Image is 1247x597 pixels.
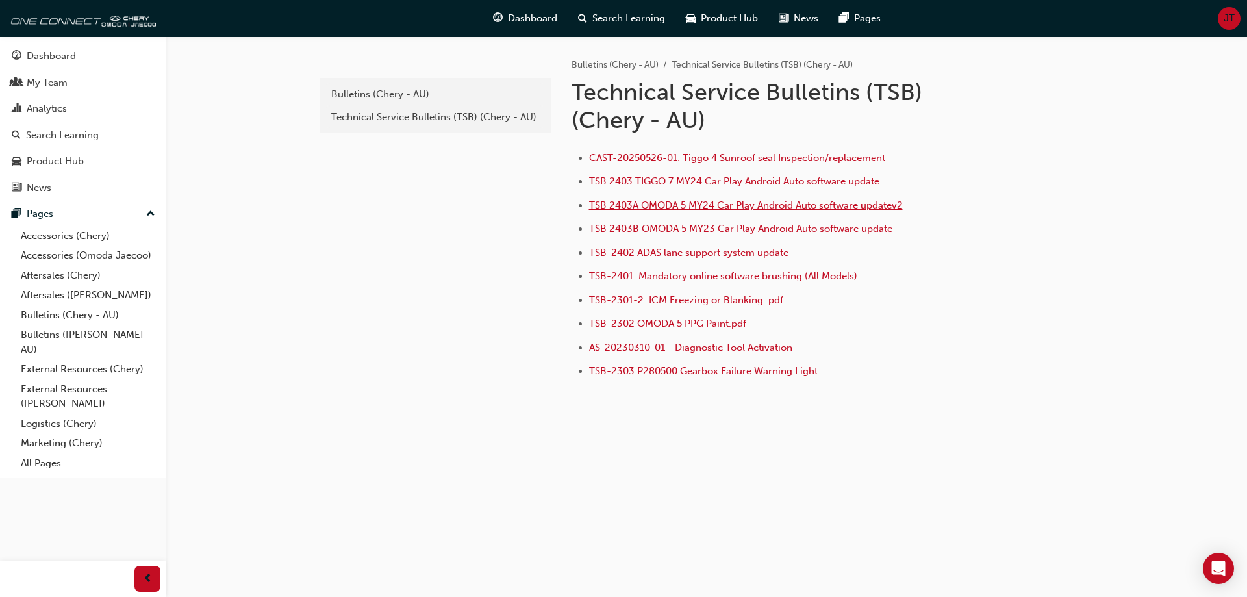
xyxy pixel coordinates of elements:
a: car-iconProduct Hub [675,5,768,32]
a: TSB 2403A OMODA 5 MY24 Car Play Android Auto software updatev2 [589,199,903,211]
a: Aftersales ([PERSON_NAME]) [16,285,160,305]
span: pages-icon [12,209,21,220]
div: Search Learning [26,128,99,143]
a: Technical Service Bulletins (TSB) (Chery - AU) [325,106,546,129]
div: Open Intercom Messenger [1203,553,1234,584]
button: DashboardMy TeamAnalyticsSearch LearningProduct HubNews [5,42,160,202]
span: car-icon [686,10,696,27]
a: pages-iconPages [829,5,891,32]
span: search-icon [578,10,587,27]
a: news-iconNews [768,5,829,32]
a: Bulletins (Chery - AU) [16,305,160,325]
span: car-icon [12,156,21,168]
a: Analytics [5,97,160,121]
a: Bulletins ([PERSON_NAME] - AU) [16,325,160,359]
button: Pages [5,202,160,226]
div: My Team [27,75,68,90]
div: Pages [27,207,53,222]
a: Aftersales (Chery) [16,266,160,286]
a: CAST-20250526-01: Tiggo 4 Sunroof seal Inspection/replacement [589,152,885,164]
span: guage-icon [12,51,21,62]
span: people-icon [12,77,21,89]
span: chart-icon [12,103,21,115]
span: search-icon [12,130,21,142]
div: Bulletins (Chery - AU) [331,87,539,102]
a: Product Hub [5,149,160,173]
a: guage-iconDashboard [483,5,568,32]
span: Pages [854,11,881,26]
h1: Technical Service Bulletins (TSB) (Chery - AU) [572,78,998,134]
a: Bulletins (Chery - AU) [325,83,546,106]
span: pages-icon [839,10,849,27]
a: AS-20230310-01 - Diagnostic Tool Activation [589,342,792,353]
a: TSB 2403 TIGGO 7 MY24 Car Play Android Auto software update [589,175,879,187]
a: Logistics (Chery) [16,414,160,434]
span: JT [1224,11,1235,26]
a: Accessories (Omoda Jaecoo) [16,246,160,266]
span: guage-icon [493,10,503,27]
span: up-icon [146,206,155,223]
a: Marketing (Chery) [16,433,160,453]
div: News [27,181,51,196]
a: Dashboard [5,44,160,68]
div: Technical Service Bulletins (TSB) (Chery - AU) [331,110,539,125]
div: Product Hub [27,154,84,169]
a: TSB 2403B OMODA 5 MY23 Car Play Android Auto software update [589,223,892,235]
span: news-icon [12,183,21,194]
a: All Pages [16,453,160,474]
a: TSB-2402 ADAS lane support system update [589,247,788,259]
a: search-iconSearch Learning [568,5,675,32]
span: Product Hub [701,11,758,26]
a: TSB-2303 P280500 Gearbox Failure Warning Light [589,365,818,377]
a: TSB-2401: Mandatory online software brushing (All Models) [589,270,857,282]
a: External Resources ([PERSON_NAME]) [16,379,160,414]
a: Search Learning [5,123,160,147]
span: Search Learning [592,11,665,26]
a: Accessories (Chery) [16,226,160,246]
div: Analytics [27,101,67,116]
a: My Team [5,71,160,95]
img: oneconnect [6,5,156,31]
div: Dashboard [27,49,76,64]
span: news-icon [779,10,788,27]
a: TSB-2301-2: ICM Freezing or Blanking .pdf [589,294,783,306]
a: Bulletins (Chery - AU) [572,59,659,70]
button: JT [1218,7,1241,30]
a: External Resources (Chery) [16,359,160,379]
a: News [5,176,160,200]
span: Dashboard [508,11,557,26]
span: News [794,11,818,26]
a: TSB-2302 OMODA 5 PPG Paint.pdf [589,318,746,329]
li: Technical Service Bulletins (TSB) (Chery - AU) [672,58,853,73]
span: prev-icon [143,571,153,587]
